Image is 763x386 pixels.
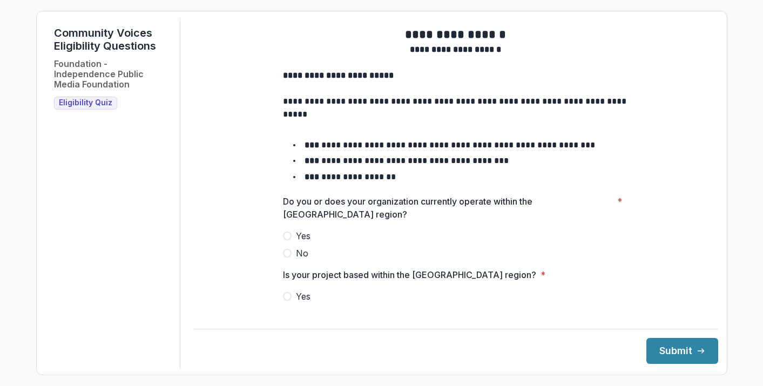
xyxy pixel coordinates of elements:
p: Do you or does your organization currently operate within the [GEOGRAPHIC_DATA] region? [283,195,613,221]
span: No [296,247,308,260]
button: Submit [646,338,718,364]
span: Yes [296,229,310,242]
span: Eligibility Quiz [59,98,112,107]
h1: Community Voices Eligibility Questions [54,26,171,52]
span: Yes [296,290,310,303]
h2: Foundation - Independence Public Media Foundation [54,59,171,90]
p: Is your project based within the [GEOGRAPHIC_DATA] region? [283,268,536,281]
